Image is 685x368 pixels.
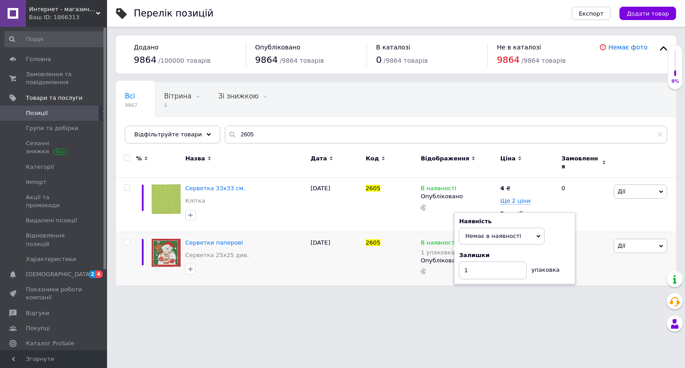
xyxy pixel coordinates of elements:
span: 9867 [125,102,137,109]
span: Каталог ProSale [26,339,74,348]
span: 5 [164,102,191,109]
a: Серветка 25х25 див. [185,251,249,259]
div: 0 [556,232,611,286]
span: 2605 [366,185,380,192]
img: Салфетки бумажные [152,239,181,267]
span: Групи та добірки [26,124,78,132]
span: Сезонні знижки [26,139,83,155]
span: Замовлення [561,155,600,171]
span: Опубліковано [255,44,301,51]
span: Товари та послуги [26,94,83,102]
span: Головна [26,55,51,63]
span: Категорії [26,163,54,171]
span: Характеристики [26,255,76,263]
span: Покупці [26,324,50,332]
span: / 9864 товарів [384,57,428,64]
div: 0 [556,178,611,232]
span: Не в каталозі [497,44,541,51]
span: Назва [185,155,205,163]
span: В наявності [421,239,456,249]
span: Відфільтруйте товари [134,131,202,138]
span: Показники роботи компанії [26,286,83,302]
b: 4 [500,185,504,192]
input: Пошук по назві позиції, артикулу і пошуковим запитам [225,126,667,143]
span: Акції та промокоди [26,193,83,209]
span: Видалені позиції [26,217,77,225]
span: [DEMOGRAPHIC_DATA] [26,270,92,278]
span: Відгуки [26,309,49,317]
span: Немає в наявності [465,233,521,239]
span: % [136,155,142,163]
span: Імпорт [26,178,46,186]
input: Пошук [4,31,105,47]
span: Всі [125,92,135,100]
span: Дата [311,155,327,163]
span: / 9864 товарів [521,57,565,64]
div: Опубліковано [421,192,495,200]
span: Дії [618,188,625,195]
a: Серветки паперові [185,239,243,246]
a: Немає фото [608,44,648,51]
button: Додати товар [619,7,676,20]
a: Клітка [185,197,205,205]
div: упаковка [527,262,559,274]
div: Перелік позицій [134,9,214,18]
div: [DATE] [309,232,363,286]
span: 0 [376,54,382,65]
span: 4 [95,270,103,278]
span: 2 [89,270,96,278]
div: Ваш ID: 1866313 [29,13,107,21]
span: Интернет - магазин Сервировка [29,5,96,13]
span: 9864 [255,54,278,65]
div: [DATE] [309,178,363,232]
span: Опубліковані [125,126,171,134]
span: Дії [618,242,625,249]
span: Відновлення позицій [26,232,83,248]
div: ₴ [500,184,511,192]
span: Додати товар [627,10,669,17]
span: Вітрина [164,92,191,100]
div: Наявність [459,217,570,225]
div: Залишки [459,251,570,259]
div: 9% [668,78,682,85]
span: / 100000 товарів [158,57,210,64]
a: Серветка 33х33 см. [185,185,245,192]
span: 9864 [134,54,157,65]
span: 9864 [497,54,520,65]
span: Код [366,155,379,163]
span: Експорт [579,10,604,17]
span: Зі знижкою [218,92,258,100]
span: Замовлення та повідомлення [26,70,83,86]
span: Ще 2 ціни [500,197,531,204]
div: Роздріб та опт [500,210,554,218]
div: 1 упаковка [421,249,456,256]
span: Додано [134,44,158,51]
img: Салфетка 33х33 см. [152,184,181,213]
span: Позиції [26,109,48,117]
span: Відображення [421,155,469,163]
div: Опубліковано [421,257,495,265]
span: / 9864 товарів [280,57,324,64]
button: Експорт [572,7,611,20]
span: В наявності [421,185,456,194]
span: 2605 [366,239,380,246]
span: Ціна [500,155,516,163]
span: В каталозі [376,44,410,51]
